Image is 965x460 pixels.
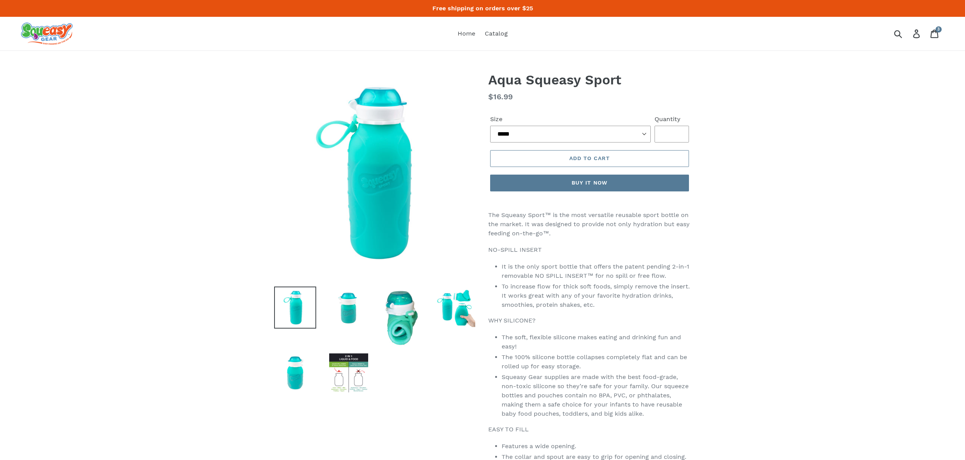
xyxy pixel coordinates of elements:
[502,373,691,418] li: Squeasy Gear supplies are made with the best food-grade, non-toxic silicone so they’re safe for y...
[328,287,370,329] img: Load image into Gallery viewer, Aqua Squeasy Sport
[655,115,689,124] label: Quantity
[488,92,513,101] span: $16.99
[490,150,689,167] button: Add to cart
[488,316,691,325] p: WHY SILICONE?
[490,175,689,191] button: Buy it now
[274,352,316,394] img: Load image into Gallery viewer, Aqua Squeasy Sport
[488,211,691,238] p: The Squeasy Sport™ is the most versatile reusable sport bottle on the market. It was designed to ...
[502,282,691,309] li: To increase flow for thick soft foods, simply remove the insert. It works great with any of your ...
[21,23,73,45] img: squeasy gear snacker portable food pouch
[381,287,423,350] img: Load image into Gallery viewer, Aqua Squeasy Sport
[502,333,691,351] li: The soft, flexible silicone makes eating and drinking fun and easy!
[454,28,479,39] a: Home
[328,352,370,394] img: Load image into Gallery viewer, Aqua Squeasy Sport
[937,27,940,31] span: 3
[926,25,944,42] a: 3
[485,30,508,37] span: Catalog
[274,287,316,329] img: Load image into Gallery viewer, Aqua Squeasy Sport
[488,72,691,88] h1: Aqua Squeasy Sport
[502,353,691,371] li: The 100% silicone bottle collapses completely flat and can be rolled up for easy storage.
[502,442,691,451] li: Features a wide opening.
[488,425,691,434] p: EASY TO FILL
[569,155,610,161] span: Add to cart
[481,28,512,39] a: Catalog
[502,262,691,280] li: It is the only sport bottle that offers the patent pending 2-in-1 removable NO SPILL INSERT™ for ...
[435,287,477,329] img: Load image into Gallery viewer, Aqua Squeasy Sport
[458,30,475,37] span: Home
[488,245,691,254] p: NO-SPILL INSERT
[490,115,651,124] label: Size
[897,25,918,42] input: Search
